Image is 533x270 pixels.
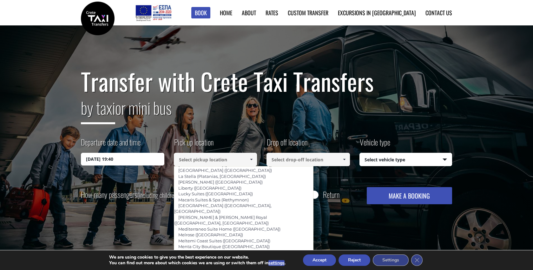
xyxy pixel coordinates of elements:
[81,137,141,153] label: Departure date and time
[339,254,370,266] button: Reject
[338,9,416,17] a: Excursions in [GEOGRAPHIC_DATA]
[425,9,452,17] a: Contact us
[81,96,115,124] span: by taxi
[109,254,286,260] p: We are using cookies to give you the best experience on our website.
[174,195,253,204] a: Macaris Suites & Spa (Rethymnon)
[359,137,390,153] label: Vehicle type
[81,95,452,129] h2: or mini bus
[242,9,256,17] a: About
[411,254,423,266] button: Close GDPR Cookie Banner
[135,3,172,22] img: e-bannersEUERDF180X90.jpg
[174,242,274,251] a: Menta City Boutique ([GEOGRAPHIC_DATA])
[81,2,115,35] img: Crete Taxi Transfers | Safe Taxi Transfer Services from to Heraklion Airport, Chania Airport, Ret...
[109,260,286,266] p: You can find out more about which cookies we are using or switch them off in .
[174,225,285,233] a: Mediterraneo Suite Home ([GEOGRAPHIC_DATA])
[174,213,273,227] a: [PERSON_NAME] & [PERSON_NAME] Royal ([GEOGRAPHIC_DATA], [GEOGRAPHIC_DATA])
[137,190,178,200] small: (including children)
[266,153,350,166] input: Select drop-off location
[174,172,270,181] a: La Stella (Platanias, [GEOGRAPHIC_DATA])
[360,153,452,166] span: Select vehicle type
[174,230,247,239] a: Melrose ([GEOGRAPHIC_DATA])
[303,254,336,266] button: Accept
[266,9,278,17] a: Rates
[174,178,267,186] a: [PERSON_NAME] ([GEOGRAPHIC_DATA])
[220,9,232,17] a: Home
[373,254,409,266] button: Settings
[174,153,257,166] input: Select pickup location
[81,14,115,21] a: Crete Taxi Transfers | Safe Taxi Transfer Services from to Heraklion Airport, Chania Airport, Ret...
[246,153,257,166] a: Show All Items
[81,187,182,203] label: How many passengers ?
[191,7,210,19] a: Book
[174,236,274,245] a: Meltemi Coast Suites ([GEOGRAPHIC_DATA])
[174,184,246,192] a: Liberty ([GEOGRAPHIC_DATA])
[367,187,452,204] button: MAKE A BOOKING
[288,9,328,17] a: Custom Transfer
[81,68,452,95] h1: Transfer with Crete Taxi Transfers
[323,191,339,199] label: Return
[174,189,257,198] a: Lucky Suites ([GEOGRAPHIC_DATA])
[268,260,285,266] button: settings
[266,137,307,153] label: Drop off location
[339,153,349,166] a: Show All Items
[174,166,276,175] a: [GEOGRAPHIC_DATA] ([GEOGRAPHIC_DATA])
[174,201,272,216] a: [GEOGRAPHIC_DATA] ([GEOGRAPHIC_DATA], [GEOGRAPHIC_DATA])
[174,137,214,153] label: Pick up location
